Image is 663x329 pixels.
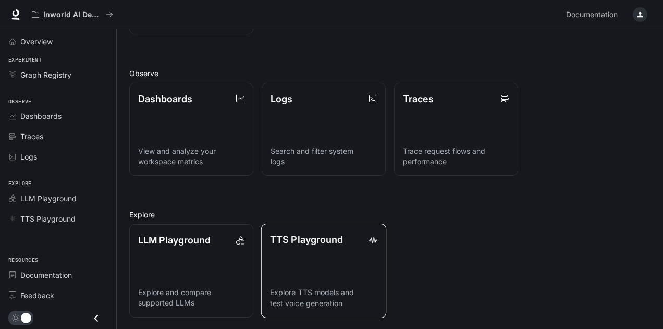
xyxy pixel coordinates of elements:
[138,92,192,106] p: Dashboards
[129,68,650,79] h2: Observe
[4,189,112,208] a: LLM Playground
[20,290,54,301] span: Feedback
[4,266,112,284] a: Documentation
[4,32,112,51] a: Overview
[4,148,112,166] a: Logs
[4,127,112,145] a: Traces
[138,233,211,247] p: LLM Playground
[27,4,118,25] button: All workspaces
[403,146,509,167] p: Trace request flows and performance
[403,92,434,106] p: Traces
[20,213,76,224] span: TTS Playground
[138,287,244,308] p: Explore and compare supported LLMs
[562,4,625,25] a: Documentation
[129,83,253,176] a: DashboardsView and analyze your workspace metrics
[394,83,518,176] a: TracesTrace request flows and performance
[20,270,72,281] span: Documentation
[20,36,53,47] span: Overview
[270,288,377,309] p: Explore TTS models and test voice generation
[20,193,77,204] span: LLM Playground
[84,308,108,329] button: Close drawer
[271,92,292,106] p: Logs
[262,83,386,176] a: LogsSearch and filter system logs
[129,224,253,318] a: LLM PlaygroundExplore and compare supported LLMs
[21,312,31,323] span: Dark mode toggle
[20,131,43,142] span: Traces
[4,66,112,84] a: Graph Registry
[271,146,377,167] p: Search and filter system logs
[261,224,386,318] a: TTS PlaygroundExplore TTS models and test voice generation
[4,286,112,304] a: Feedback
[20,69,71,80] span: Graph Registry
[129,209,650,220] h2: Explore
[566,8,618,21] span: Documentation
[138,146,244,167] p: View and analyze your workspace metrics
[43,10,102,19] p: Inworld AI Demos
[4,107,112,125] a: Dashboards
[4,210,112,228] a: TTS Playground
[270,233,343,247] p: TTS Playground
[20,151,37,162] span: Logs
[20,111,62,121] span: Dashboards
